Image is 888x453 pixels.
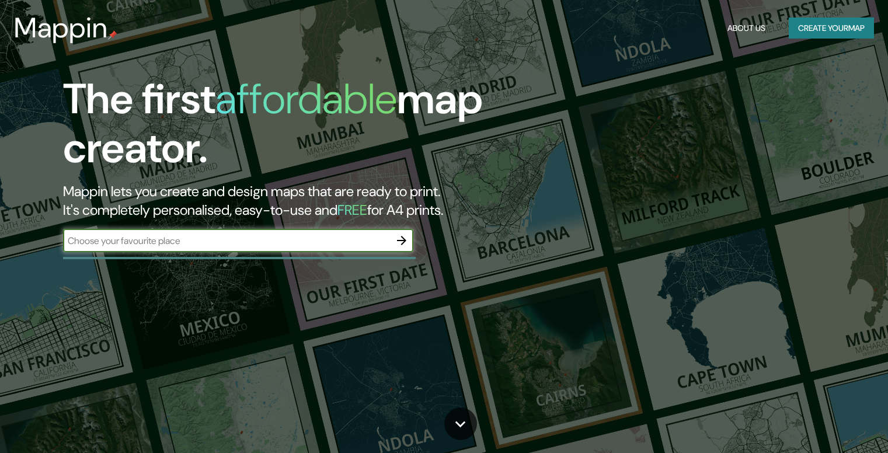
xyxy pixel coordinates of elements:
[14,12,108,44] h3: Mappin
[108,30,117,40] img: mappin-pin
[723,18,770,39] button: About Us
[789,18,874,39] button: Create yourmap
[63,75,507,182] h1: The first map creator.
[215,72,397,126] h1: affordable
[63,182,507,219] h2: Mappin lets you create and design maps that are ready to print. It's completely personalised, eas...
[337,201,367,219] h5: FREE
[63,234,390,248] input: Choose your favourite place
